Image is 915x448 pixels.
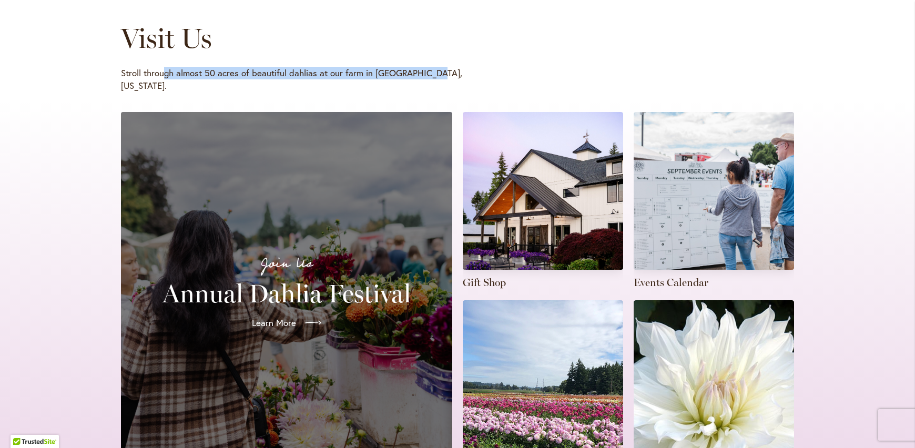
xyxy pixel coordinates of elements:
[134,279,440,308] h2: Annual Dahlia Festival
[243,308,330,338] a: Learn More
[252,317,296,329] span: Learn More
[121,67,463,92] p: Stroll through almost 50 acres of beautiful dahlias at our farm in [GEOGRAPHIC_DATA], [US_STATE].
[134,252,440,274] p: Join Us
[121,23,764,54] h1: Visit Us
